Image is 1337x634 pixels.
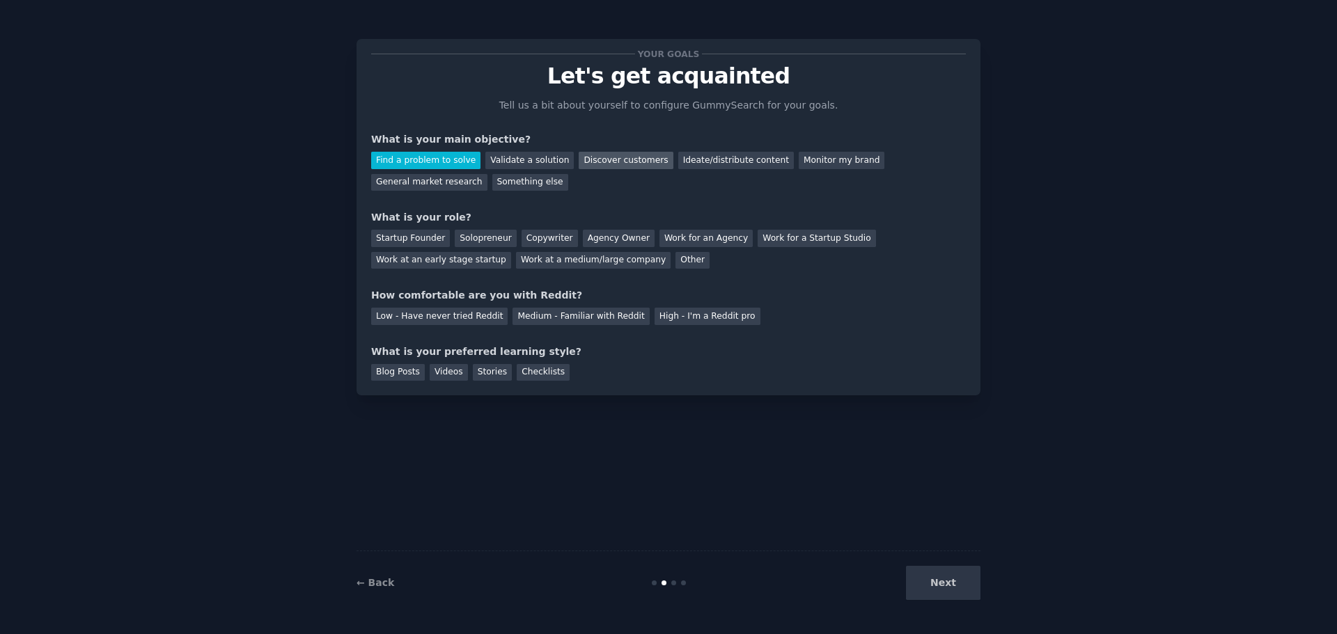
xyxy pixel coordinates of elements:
[357,577,394,588] a: ← Back
[655,308,760,325] div: High - I'm a Reddit pro
[513,308,649,325] div: Medium - Familiar with Reddit
[583,230,655,247] div: Agency Owner
[371,152,480,169] div: Find a problem to solve
[371,288,966,303] div: How comfortable are you with Reddit?
[493,98,844,113] p: Tell us a bit about yourself to configure GummySearch for your goals.
[485,152,574,169] div: Validate a solution
[635,47,702,61] span: Your goals
[371,308,508,325] div: Low - Have never tried Reddit
[517,364,570,381] div: Checklists
[371,132,966,147] div: What is your main objective?
[371,64,966,88] p: Let's get acquainted
[430,364,468,381] div: Videos
[371,252,511,269] div: Work at an early stage startup
[473,364,512,381] div: Stories
[758,230,875,247] div: Work for a Startup Studio
[659,230,753,247] div: Work for an Agency
[371,210,966,225] div: What is your role?
[492,174,568,191] div: Something else
[371,230,450,247] div: Startup Founder
[371,344,966,359] div: What is your preferred learning style?
[579,152,673,169] div: Discover customers
[371,174,487,191] div: General market research
[675,252,710,269] div: Other
[516,252,671,269] div: Work at a medium/large company
[455,230,516,247] div: Solopreneur
[678,152,794,169] div: Ideate/distribute content
[799,152,884,169] div: Monitor my brand
[371,364,425,381] div: Blog Posts
[522,230,578,247] div: Copywriter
